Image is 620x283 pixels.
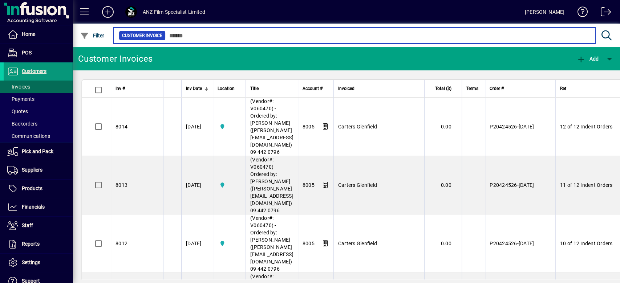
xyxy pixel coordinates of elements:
span: Carters Glenfield [338,182,377,188]
span: Ref [560,85,566,93]
span: 10 of 12 Indent Orders [560,241,613,246]
button: Add [96,5,119,19]
button: Add [575,52,600,65]
span: (Vendor#: V060470) - Ordered by: [PERSON_NAME] ([PERSON_NAME][EMAIL_ADDRESS][DOMAIN_NAME]) 09 442... [250,157,293,213]
span: P20424526-[DATE] [490,241,534,246]
span: Account # [303,85,323,93]
button: Profile [119,5,143,19]
button: Filter [78,29,106,42]
span: Carters Glenfield [338,241,377,246]
span: Pick and Pack [22,148,53,154]
span: Order # [490,85,504,93]
span: POS [22,50,32,56]
div: Order # [490,85,551,93]
td: 0.00 [424,98,462,156]
span: 8005 [303,124,315,130]
a: Payments [4,93,73,105]
a: Suppliers [4,161,73,179]
span: Inv # [116,85,125,93]
div: Inv Date [186,85,208,93]
span: Inv Date [186,85,202,93]
span: Payments [7,96,35,102]
span: Suppliers [22,167,42,173]
a: Quotes [4,105,73,118]
span: Title [250,85,259,93]
span: 8005 [303,182,315,188]
a: Reports [4,235,73,253]
span: Invoiced [338,85,354,93]
td: 0.00 [424,156,462,214]
span: AKL Warehouse [218,123,241,131]
a: Knowledge Base [572,1,588,25]
td: [DATE] [181,156,213,214]
a: Communications [4,130,73,142]
span: P20424526-[DATE] [490,182,534,188]
span: Total ($) [435,85,451,93]
span: Terms [466,85,478,93]
a: Invoices [4,81,73,93]
span: 12 of 12 Indent Orders [560,124,613,130]
a: Settings [4,254,73,272]
span: Add [577,56,599,62]
span: Staff [22,222,33,228]
div: Location [218,85,241,93]
span: (Vendor#: V060470) - Ordered by: [PERSON_NAME] ([PERSON_NAME][EMAIL_ADDRESS][DOMAIN_NAME]) 09 442... [250,215,293,272]
td: 0.00 [424,214,462,273]
div: ANZ Film Specialist Limited [143,6,205,18]
span: Settings [22,259,40,265]
span: Invoices [7,84,30,90]
span: 8013 [116,182,127,188]
span: Quotes [7,108,28,114]
a: Backorders [4,118,73,130]
span: 11 of 12 Indent Orders [560,182,613,188]
div: Customer Invoices [78,53,153,65]
span: Products [22,185,42,191]
a: Home [4,25,73,44]
span: AKL Warehouse [218,181,241,189]
span: Customer Invoice [122,32,162,39]
a: Products [4,180,73,198]
span: Backorders [7,121,37,127]
div: [PERSON_NAME] [525,6,564,18]
div: Total ($) [429,85,458,93]
span: Filter [80,33,105,38]
span: Communications [7,133,50,139]
span: 8012 [116,241,127,246]
div: Invoiced [338,85,420,93]
span: P20424526-[DATE] [490,124,534,130]
a: Logout [595,1,611,25]
a: Pick and Pack [4,143,73,161]
a: Financials [4,198,73,216]
div: Ref [560,85,617,93]
span: Location [218,85,235,93]
span: Financials [22,204,45,210]
span: AKL Warehouse [218,239,241,247]
a: POS [4,44,73,62]
div: Account # [303,85,329,93]
td: [DATE] [181,98,213,156]
span: 8014 [116,124,127,130]
span: (Vendor#: V060470) - Ordered by: [PERSON_NAME] ([PERSON_NAME][EMAIL_ADDRESS][DOMAIN_NAME]) 09 442... [250,98,293,155]
td: [DATE] [181,214,213,273]
div: Title [250,85,293,93]
div: Inv # [116,85,159,93]
a: Staff [4,217,73,235]
span: Home [22,31,35,37]
span: Customers [22,68,46,74]
span: Reports [22,241,40,247]
span: Carters Glenfield [338,124,377,130]
span: 8005 [303,241,315,246]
